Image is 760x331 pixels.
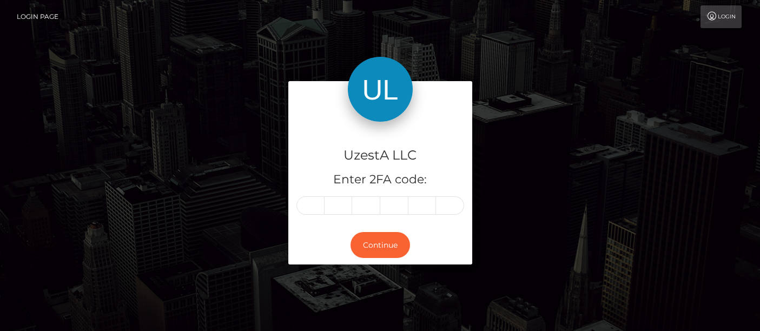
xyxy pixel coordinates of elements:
[351,232,410,259] button: Continue
[700,5,742,28] a: Login
[17,5,58,28] a: Login Page
[296,171,464,188] h5: Enter 2FA code:
[296,146,464,165] h4: UzestA LLC
[348,57,413,122] img: UzestA LLC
